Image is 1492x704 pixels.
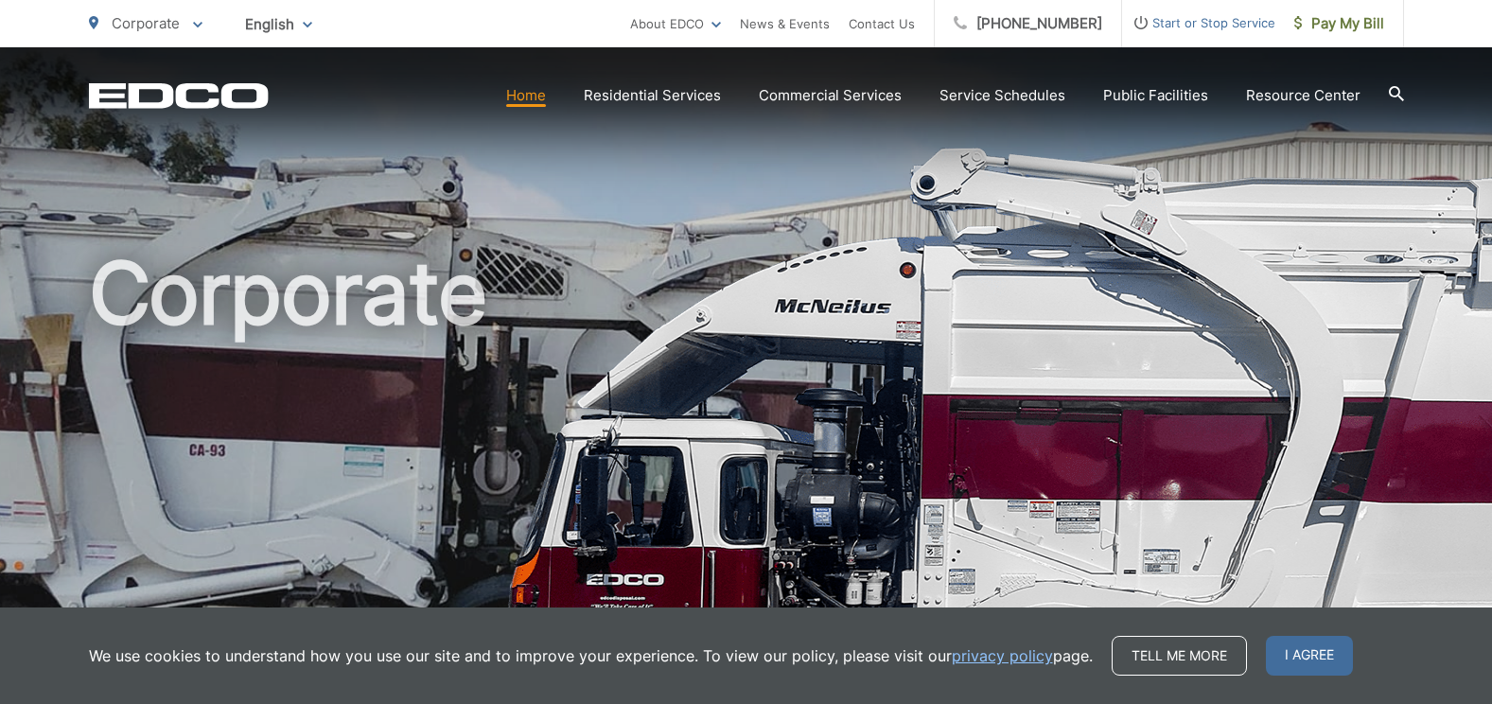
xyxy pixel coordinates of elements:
span: English [231,8,326,41]
a: Public Facilities [1103,84,1208,107]
a: Resource Center [1246,84,1360,107]
a: Home [506,84,546,107]
a: Tell me more [1112,636,1247,676]
span: Corporate [112,14,180,32]
a: News & Events [740,12,830,35]
p: We use cookies to understand how you use our site and to improve your experience. To view our pol... [89,644,1093,667]
span: I agree [1266,636,1353,676]
a: Contact Us [849,12,915,35]
a: Residential Services [584,84,721,107]
a: Commercial Services [759,84,902,107]
a: EDCD logo. Return to the homepage. [89,82,269,109]
a: privacy policy [952,644,1053,667]
a: Service Schedules [939,84,1065,107]
span: Pay My Bill [1294,12,1384,35]
a: About EDCO [630,12,721,35]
